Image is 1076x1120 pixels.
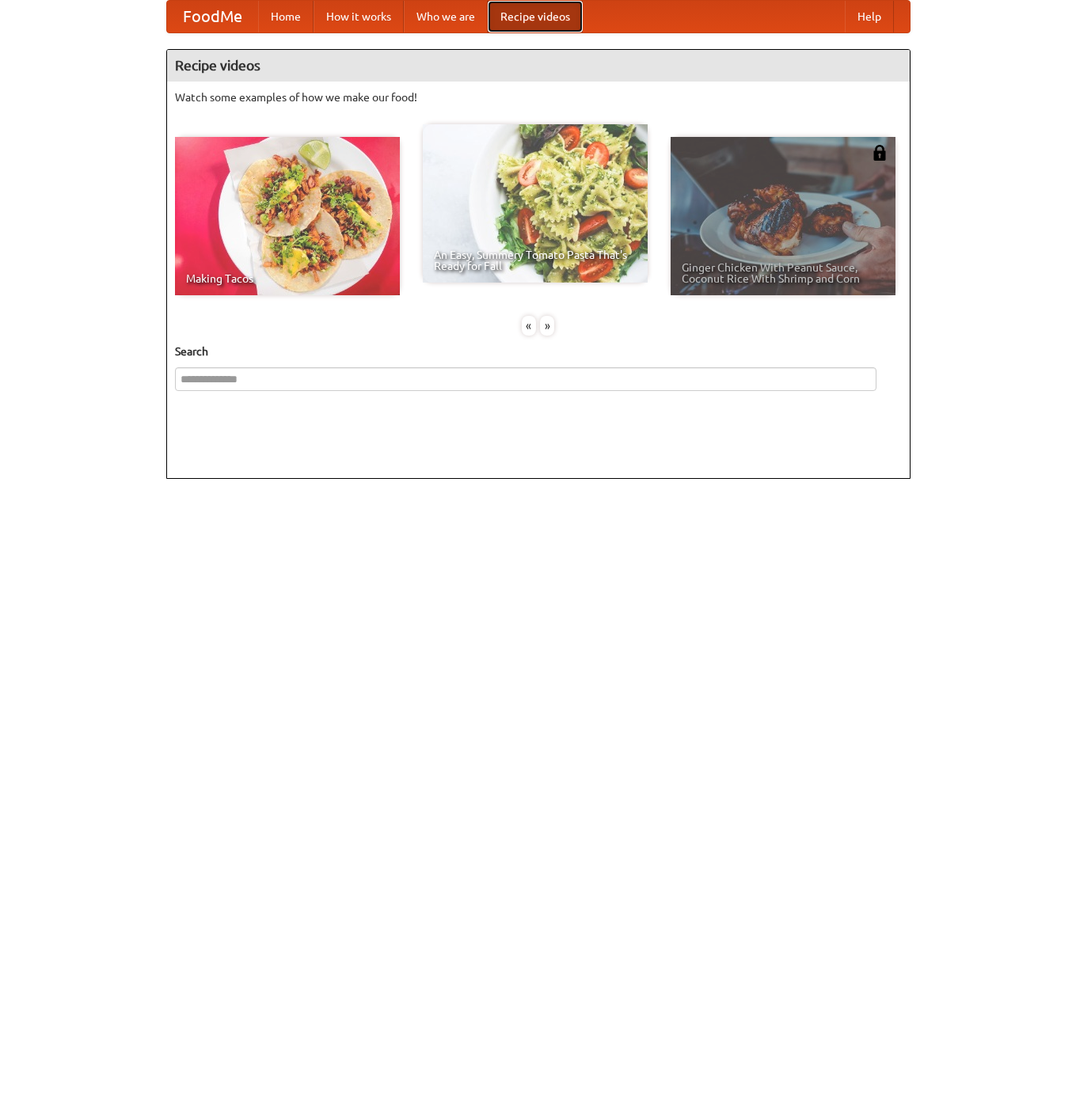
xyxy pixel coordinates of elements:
a: Help [845,1,894,32]
a: Making Tacos [175,137,400,295]
div: » [540,316,554,336]
h4: Recipe videos [167,50,910,82]
a: Home [258,1,314,32]
img: 483408.png [872,145,888,161]
a: Recipe videos [488,1,583,32]
a: FoodMe [167,1,258,32]
a: An Easy, Summery Tomato Pasta That's Ready for Fall [423,124,648,283]
a: Who we are [404,1,488,32]
div: « [522,316,536,336]
span: An Easy, Summery Tomato Pasta That's Ready for Fall [434,249,637,271]
span: Making Tacos [186,273,389,284]
p: Watch some examples of how we make our food! [175,89,902,105]
a: How it works [314,1,404,32]
h5: Search [175,344,902,359]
